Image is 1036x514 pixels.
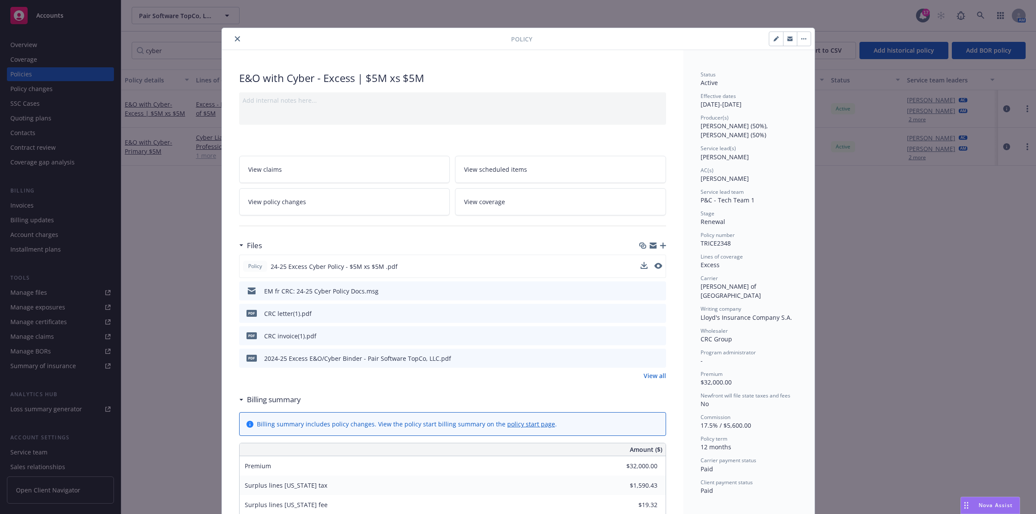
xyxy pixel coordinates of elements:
span: 12 months [701,443,731,451]
div: CRC invoice(1).pdf [264,331,316,341]
button: download file [641,262,647,269]
a: View policy changes [239,188,450,215]
input: 0.00 [606,460,663,473]
button: preview file [655,354,663,363]
span: View claims [248,165,282,174]
div: Billing summary includes policy changes. View the policy start billing summary on the . [257,419,557,429]
span: Excess [701,261,720,269]
span: View coverage [464,197,505,206]
div: CRC letter(1).pdf [264,309,312,318]
span: [PERSON_NAME] [701,174,749,183]
span: Policy [246,262,264,270]
span: Commission [701,413,730,421]
span: Paid [701,486,713,495]
div: EM fr CRC: 24-25 Cyber Policy Docs.msg [264,287,379,296]
span: CRC Group [701,335,732,343]
span: Surplus lines [US_STATE] fee [245,501,328,509]
span: pdf [246,332,257,339]
button: preview file [655,287,663,296]
span: Policy [511,35,532,44]
span: Service lead(s) [701,145,736,152]
span: Premium [245,462,271,470]
div: Billing summary [239,394,301,405]
span: [PERSON_NAME] (50%), [PERSON_NAME] (50%) [701,122,770,139]
span: [PERSON_NAME] [701,153,749,161]
span: Premium [701,370,723,378]
a: View coverage [455,188,666,215]
button: Nova Assist [960,497,1020,514]
span: Carrier [701,274,718,282]
span: Surplus lines [US_STATE] tax [245,481,327,489]
span: pdf [246,355,257,361]
input: 0.00 [606,479,663,492]
span: 17.5% / $5,600.00 [701,421,751,429]
input: 0.00 [606,498,663,511]
span: Carrier payment status [701,457,756,464]
button: download file [641,309,648,318]
span: - [701,356,703,365]
span: Status [701,71,716,78]
a: policy start page [507,420,555,428]
span: AC(s) [701,167,714,174]
span: Client payment status [701,479,753,486]
button: preview file [654,262,662,271]
div: E&O with Cyber - Excess | $5M xs $5M [239,71,666,85]
button: preview file [655,331,663,341]
span: Lloyd's Insurance Company S.A. [701,313,792,322]
span: Amount ($) [630,445,662,454]
button: download file [641,354,648,363]
span: Writing company [701,305,741,312]
div: Files [239,240,262,251]
button: download file [641,331,648,341]
button: close [232,34,243,44]
span: Lines of coverage [701,253,743,260]
a: View scheduled items [455,156,666,183]
span: No [701,400,709,408]
span: Program administrator [701,349,756,356]
span: Wholesaler [701,327,728,334]
span: Service lead team [701,188,744,196]
button: download file [641,287,648,296]
span: Active [701,79,718,87]
h3: Files [247,240,262,251]
a: View claims [239,156,450,183]
span: Nova Assist [979,501,1013,509]
button: download file [641,262,647,271]
span: 24-25 Excess Cyber Policy - $5M xs $5M .pdf [271,262,398,271]
h3: Billing summary [247,394,301,405]
div: Drag to move [961,497,972,514]
span: Stage [701,210,714,217]
span: View scheduled items [464,165,527,174]
span: Paid [701,465,713,473]
span: pdf [246,310,257,316]
button: preview file [654,263,662,269]
span: View policy changes [248,197,306,206]
span: Newfront will file state taxes and fees [701,392,790,399]
span: Producer(s) [701,114,729,121]
button: preview file [655,309,663,318]
span: P&C - Tech Team 1 [701,196,755,204]
span: TRICE2348 [701,239,731,247]
div: Add internal notes here... [243,96,663,105]
div: 2024-25 Excess E&O/Cyber Binder - Pair Software TopCo, LLC.pdf [264,354,451,363]
span: [PERSON_NAME] of [GEOGRAPHIC_DATA] [701,282,761,300]
div: [DATE] - [DATE] [701,92,797,109]
span: Policy number [701,231,735,239]
span: Effective dates [701,92,736,100]
span: Policy term [701,435,727,442]
span: $32,000.00 [701,378,732,386]
span: Renewal [701,218,725,226]
a: View all [644,371,666,380]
